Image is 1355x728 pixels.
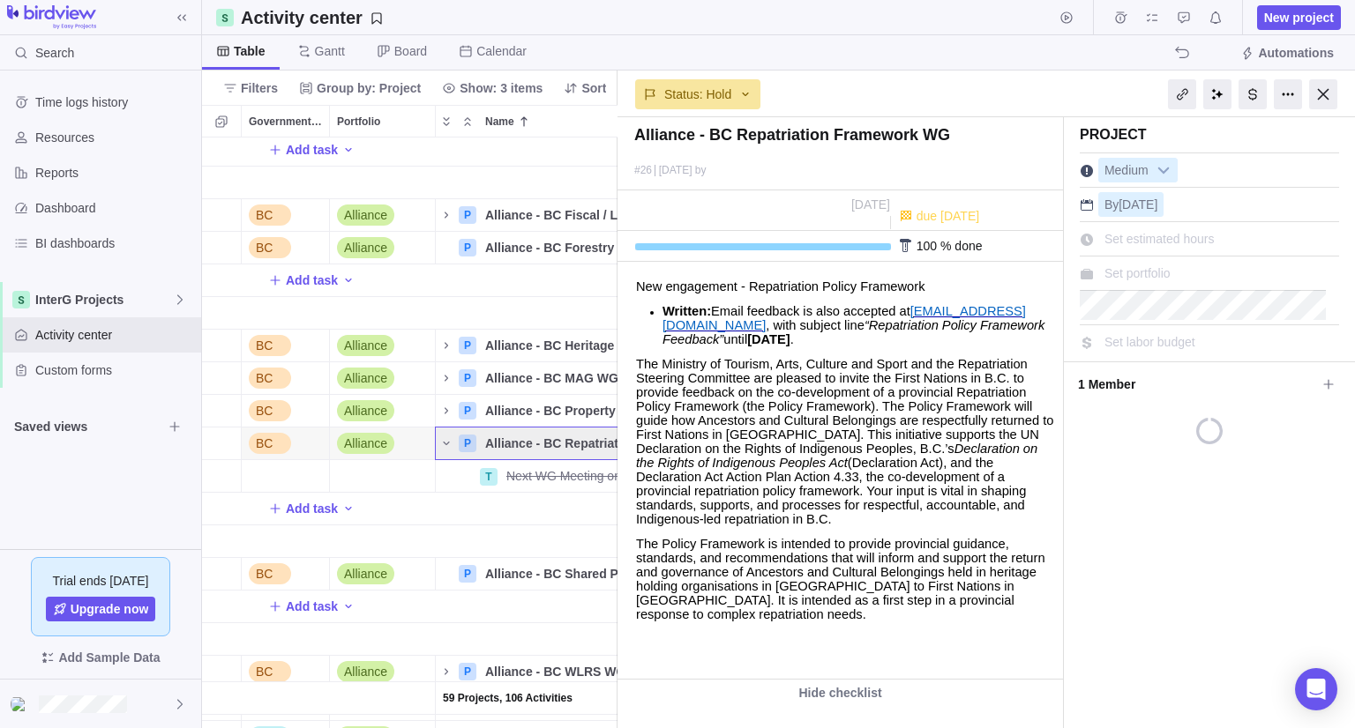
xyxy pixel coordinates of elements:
[485,337,841,354] span: Alliance - BC Heritage Conservation Act Transformation Project (HCATP) WG
[330,558,435,590] div: Alliance
[581,79,606,97] span: Sort
[436,558,842,591] div: Name
[1054,5,1079,30] span: Start timer
[478,199,841,231] div: Alliance - BC Fiscal / LnR Incremental Negotiation
[35,164,194,182] span: Reports
[478,362,841,394] div: Alliance - BC MAG WG
[917,209,979,223] span: due [DATE]
[478,395,841,427] div: Alliance - BC Property Tax
[1104,335,1195,349] span: Set labor budget
[341,137,356,162] span: Add activity
[330,297,436,330] div: Portfolio
[292,76,428,100] span: Group by: Project
[485,369,618,387] span: Alliance - BC MAG WG
[330,232,436,264] div: Portfolio
[242,199,330,232] div: Government Level
[330,427,436,460] div: Portfolio
[46,597,156,621] a: Upgrade now
[1168,79,1196,109] div: Copy link
[436,395,842,427] div: Name
[459,402,476,420] div: P
[315,42,345,60] span: Gantt
[436,656,842,688] div: Name
[1257,5,1341,30] span: New project
[618,263,1059,679] iframe: Editable area. Press F10 for toolbar.
[1108,13,1133,27] a: Time logs
[485,435,731,452] span: Alliance - BC Repatriation Framework WG
[436,199,842,232] div: Name
[330,427,435,459] div: Alliance
[330,656,436,688] div: Portfolio
[234,42,266,60] span: Table
[35,93,194,111] span: Time logs history
[216,76,285,100] span: Filters
[436,623,842,656] div: Name
[460,79,543,97] span: Show: 3 items
[1064,404,1355,458] div: loading
[485,565,747,583] span: Alliance - BC Shared Priority Framework WG
[459,337,476,354] div: P
[242,232,329,264] div: BC
[1098,158,1178,182] div: Medium
[249,113,322,130] span: Government Level
[1078,369,1316,399] span: 1 Member
[234,5,391,30] span: Save your current layout and filters as a View
[242,427,330,460] div: Government Level
[1104,266,1171,280] span: Set portfolio
[344,369,387,387] span: Alliance
[256,402,273,420] span: BC
[478,330,841,361] div: Alliance - BC Heritage Conservation Act Transformation Project (HCATP) WG
[256,435,273,452] span: BC
[618,680,1063,706] div: Hide checklist
[330,362,435,394] div: Alliance
[330,199,436,232] div: Portfolio
[242,656,330,688] div: Government Level
[1140,13,1164,27] a: My assignments
[459,565,476,583] div: P
[209,109,234,134] span: Selection mode
[443,689,573,707] span: 59 Projects, 106 Activities
[256,369,273,387] span: BC
[330,330,435,361] div: Alliance
[557,76,613,100] span: Sort
[1295,668,1337,710] div: Open Intercom Messenger
[330,682,436,715] div: Portfolio
[1099,159,1154,183] span: Medium
[242,199,329,231] div: BC
[268,594,338,619] span: Add task
[634,165,652,176] div: #26
[241,5,363,30] h2: Activity center
[1264,9,1334,26] span: New project
[35,361,194,379] span: Custom forms
[330,395,436,427] div: Portfolio
[506,467,663,485] span: Next WG Meeting on [DATE]
[1104,197,1119,212] span: By
[1172,5,1196,30] span: Approval requests
[330,623,436,656] div: Portfolio
[940,239,982,253] span: % done
[478,656,841,687] div: Alliance - BC WLRS WG
[330,362,436,395] div: Portfolio
[268,496,338,521] span: Add task
[256,239,273,256] span: BC
[459,435,476,452] div: P
[480,468,498,486] div: T
[1080,127,1147,142] span: Project
[476,42,527,60] span: Calendar
[7,5,96,30] img: logo
[256,337,273,354] span: BC
[436,427,842,460] div: Name
[286,141,338,159] span: Add task
[695,164,707,176] span: by
[35,44,74,62] span: Search
[344,239,387,256] span: Alliance
[1258,44,1334,62] span: Automations
[58,647,160,668] span: Add Sample Data
[344,206,387,224] span: Alliance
